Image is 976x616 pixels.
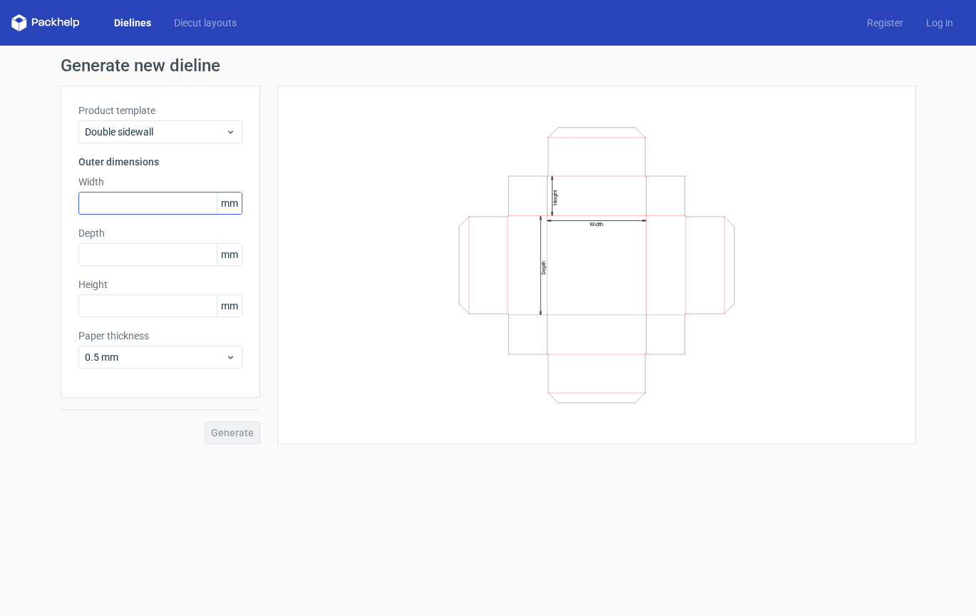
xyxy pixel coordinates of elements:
span: 0.5 mm [85,350,225,364]
text: Height [552,190,558,205]
text: Width [590,221,603,227]
label: Paper thickness [78,329,242,343]
label: Depth [78,226,242,240]
label: Height [78,277,242,292]
span: mm [217,192,242,214]
span: Double sidewall [85,125,225,139]
a: Log in [915,16,965,30]
a: Diecut layouts [163,16,248,30]
label: Product template [78,103,242,118]
span: mm [217,244,242,265]
span: mm [217,295,242,317]
h1: Generate new dieline [61,57,916,74]
h3: Outer dimensions [78,155,242,169]
text: Depth [540,260,547,274]
a: Dielines [103,16,163,30]
label: Width [78,175,242,189]
a: Register [856,16,915,30]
